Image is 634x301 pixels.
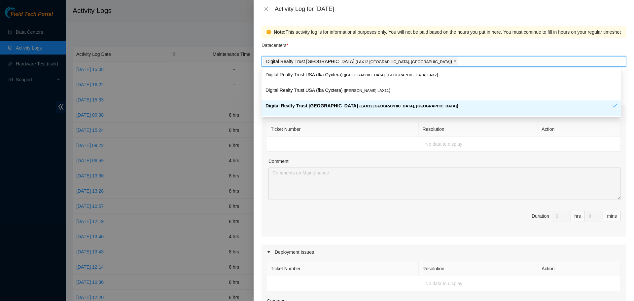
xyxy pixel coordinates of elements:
[267,276,621,291] td: No data to display
[613,103,617,108] span: check
[359,104,457,108] span: ( LAX12 [GEOGRAPHIC_DATA], [GEOGRAPHIC_DATA]
[267,122,419,137] th: Ticket Number
[538,122,621,137] th: Action
[532,212,549,220] div: Duration
[265,71,617,79] p: Digital Realty Trust USA (fka Cyxtera) )
[356,60,450,64] span: ( LAX12 [GEOGRAPHIC_DATA], [GEOGRAPHIC_DATA]
[603,211,621,221] div: mins
[274,28,286,36] strong: Note:
[262,38,288,49] p: Datacenters
[267,250,271,254] span: caret-right
[265,87,617,94] p: Digital Realty Trust USA (fka Cyxtera) )
[538,261,621,276] th: Action
[268,168,621,200] textarea: Comment
[419,122,538,137] th: Resolution
[264,6,269,12] span: close
[419,261,538,276] th: Resolution
[262,6,271,12] button: Close
[344,73,437,77] span: ( [GEOGRAPHIC_DATA], [GEOGRAPHIC_DATA] LAX2
[344,89,389,93] span: ( [PERSON_NAME] LAX11
[265,102,613,110] p: Digital Realty Trust [GEOGRAPHIC_DATA] )
[453,59,457,63] span: close
[267,261,419,276] th: Ticket Number
[571,211,585,221] div: hrs
[266,58,452,65] p: Digital Realty Trust [GEOGRAPHIC_DATA] )
[267,137,621,152] td: No data to display
[275,5,626,13] div: Activity Log for [DATE]
[266,30,271,34] span: exclamation-circle
[268,158,289,165] label: Comment
[262,245,626,260] div: Deployment Issues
